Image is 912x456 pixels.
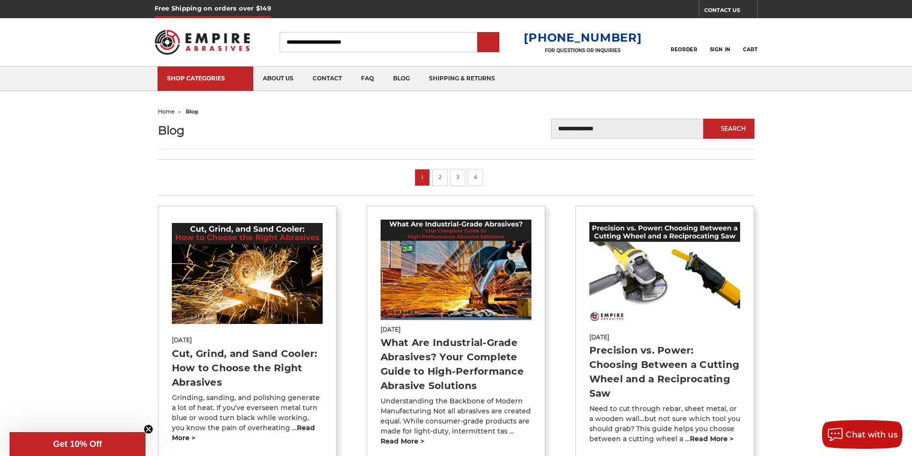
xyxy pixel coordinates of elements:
span: blog [186,108,198,115]
p: Grinding, sanding, and polishing generate a lot of heat. If you've everseen metal turn blue or wo... [172,393,323,443]
button: Chat with us [822,420,902,449]
span: [DATE] [381,325,532,334]
a: read more > [172,423,315,442]
a: Precision vs. Power: Choosing Between a Cutting Wheel and a Reciprocating Saw [589,345,740,399]
a: What Are Industrial-Grade Abrasives? Your Complete Guide to High-Performance Abrasive Solutions [381,337,524,391]
div: Get 10% OffClose teaser [10,432,146,456]
a: Cut, Grind, and Sand Cooler: How to Choose the Right Abrasives [172,348,317,388]
img: Cut, Grind, and Sand Cooler: How to Choose the Right Abrasives [172,223,323,323]
a: 1 [417,172,427,182]
input: Submit [479,33,498,52]
a: read more > [381,437,424,445]
span: [DATE] [172,336,323,345]
button: Search [703,119,754,139]
p: Understanding the Backbone of Modern Manufacturing Not all abrasives are created equal. While con... [381,396,532,446]
img: Precision vs. Power: Choosing Between a Cutting Wheel and a Reciprocating Saw [589,222,741,323]
a: Cart [743,32,757,53]
span: Chat with us [846,430,898,439]
a: [PHONE_NUMBER] [524,31,642,44]
a: 3 [453,172,462,182]
a: blog [383,67,419,91]
div: SHOP CATEGORIES [167,75,244,82]
span: Get 10% Off [53,439,102,449]
a: 4 [471,172,480,182]
span: Search [721,125,746,132]
span: Cart [743,46,757,53]
h1: Blog [158,124,337,137]
p: Need to cut through rebar, sheet metal, or a wooden wall…but not sure which tool you should grab?... [589,404,741,444]
img: Empire Abrasives [155,23,250,61]
span: [DATE] [589,333,741,342]
a: home [158,108,175,115]
a: Reorder [671,32,697,52]
a: contact [303,67,351,91]
a: faq [351,67,383,91]
a: 2 [435,172,445,182]
p: FOR QUESTIONS OR INQUIRIES [524,47,642,54]
img: What Are Industrial-Grade Abrasives? Your Complete Guide to High-Performance Abrasive Solutions [381,220,532,320]
a: about us [253,67,303,91]
a: CONTACT US [704,5,757,18]
a: shipping & returns [419,67,505,91]
span: Sign In [710,46,731,53]
span: Reorder [671,46,697,53]
a: read more > [690,434,733,443]
button: Close teaser [144,424,153,434]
